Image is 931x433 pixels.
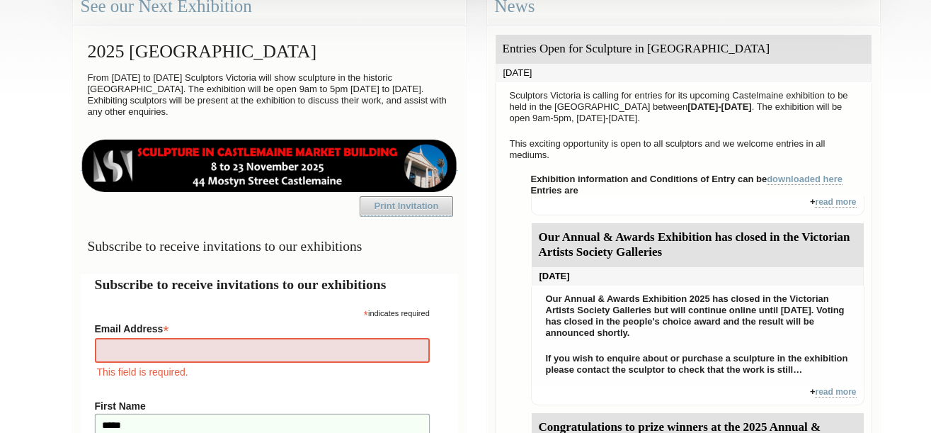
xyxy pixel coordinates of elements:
label: Email Address [95,319,430,336]
div: [DATE] [496,64,872,82]
h2: Subscribe to receive invitations to our exhibitions [95,274,444,295]
a: Print Invitation [360,196,453,216]
div: Our Annual & Awards Exhibition has closed in the Victorian Artists Society Galleries [532,223,864,267]
a: read more [815,387,856,398]
img: castlemaine-ldrbd25v2.png [81,140,458,192]
div: [DATE] [532,267,864,286]
div: + [531,196,864,215]
p: If you wish to enquire about or purchase a sculpture in the exhibition please contact the sculpto... [539,349,857,379]
div: indicates required [95,305,430,319]
strong: [DATE]-[DATE] [687,101,752,112]
h3: Subscribe to receive invitations to our exhibitions [81,232,458,260]
h2: 2025 [GEOGRAPHIC_DATA] [81,34,458,69]
p: From [DATE] to [DATE] Sculptors Victoria will show sculpture in the historic [GEOGRAPHIC_DATA]. T... [81,69,458,121]
div: This field is required. [95,364,430,380]
a: downloaded here [767,174,843,185]
label: First Name [95,400,430,412]
a: read more [815,197,856,208]
p: This exciting opportunity is open to all sculptors and we welcome entries in all mediums. [503,135,864,164]
strong: Exhibition information and Conditions of Entry can be [531,174,843,185]
div: + [531,386,864,405]
p: Our Annual & Awards Exhibition 2025 has closed in the Victorian Artists Society Galleries but wil... [539,290,857,342]
p: Sculptors Victoria is calling for entries for its upcoming Castelmaine exhibition to be held in t... [503,86,864,128]
div: Entries Open for Sculpture in [GEOGRAPHIC_DATA] [496,35,872,64]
